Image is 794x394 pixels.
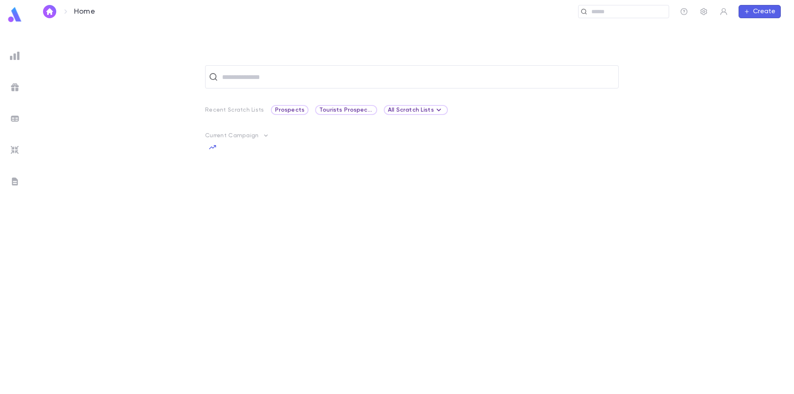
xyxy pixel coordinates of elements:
[316,107,376,113] span: Tourists Prospects and VIP
[272,107,308,113] span: Prospects
[10,51,20,61] img: reports_grey.c525e4749d1bce6a11f5fe2a8de1b229.svg
[45,8,55,15] img: home_white.a664292cf8c1dea59945f0da9f25487c.svg
[7,7,23,23] img: logo
[739,5,781,18] button: Create
[10,114,20,124] img: batches_grey.339ca447c9d9533ef1741baa751efc33.svg
[388,105,444,115] div: All Scratch Lists
[10,145,20,155] img: imports_grey.530a8a0e642e233f2baf0ef88e8c9fcb.svg
[10,82,20,92] img: campaigns_grey.99e729a5f7ee94e3726e6486bddda8f1.svg
[205,132,258,139] p: Current Campaign
[384,105,448,115] div: All Scratch Lists
[271,105,309,115] div: Prospects
[205,107,264,113] p: Recent Scratch Lists
[74,7,95,16] p: Home
[10,177,20,186] img: letters_grey.7941b92b52307dd3b8a917253454ce1c.svg
[315,105,377,115] div: Tourists Prospects and VIP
